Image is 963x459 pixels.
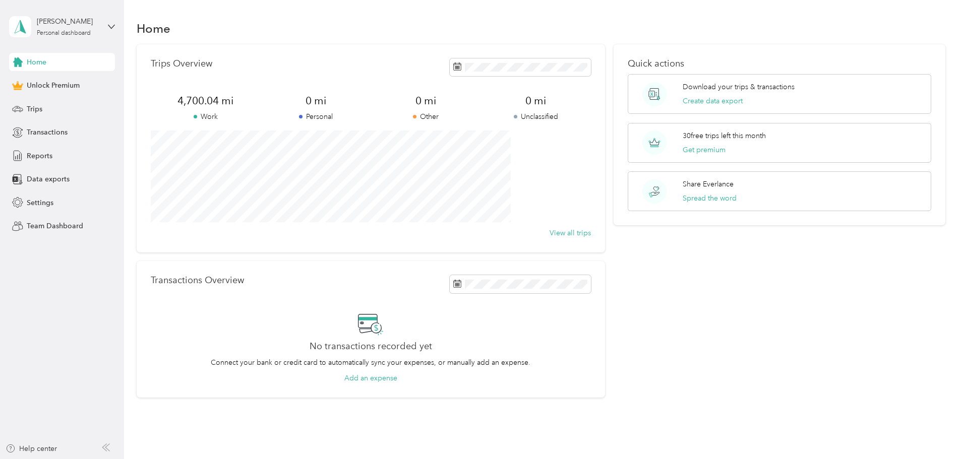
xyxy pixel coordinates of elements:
span: Unlock Premium [27,80,80,91]
button: Add an expense [344,373,397,383]
button: Get premium [683,145,726,155]
h1: Home [137,23,170,34]
span: Team Dashboard [27,221,83,231]
span: 0 mi [261,94,371,108]
div: [PERSON_NAME] [37,16,100,27]
span: 4,700.04 mi [151,94,261,108]
p: Connect your bank or credit card to automatically sync your expenses, or manually add an expense. [211,357,530,368]
span: Transactions [27,127,68,138]
p: Trips Overview [151,58,212,69]
p: Other [371,111,480,122]
span: Trips [27,104,42,114]
span: 0 mi [480,94,590,108]
span: Data exports [27,174,70,184]
iframe: Everlance-gr Chat Button Frame [907,403,963,459]
p: Unclassified [480,111,590,122]
button: Create data export [683,96,743,106]
button: View all trips [550,228,591,238]
p: Quick actions [628,58,931,69]
span: Home [27,57,46,68]
div: Personal dashboard [37,30,91,36]
p: Share Everlance [683,179,734,189]
button: Spread the word [683,193,737,204]
button: Help center [6,443,57,454]
h2: No transactions recorded yet [310,341,432,352]
p: Download your trips & transactions [683,82,795,92]
p: Personal [261,111,371,122]
p: 30 free trips left this month [683,130,766,141]
span: Reports [27,151,52,161]
span: Settings [27,198,53,208]
span: 0 mi [371,94,480,108]
p: Transactions Overview [151,275,244,286]
p: Work [151,111,261,122]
